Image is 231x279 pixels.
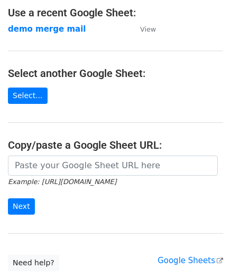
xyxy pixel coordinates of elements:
h4: Use a recent Google Sheet: [8,6,223,19]
h4: Select another Google Sheet: [8,67,223,80]
input: Next [8,198,35,215]
small: View [140,25,156,33]
iframe: Chat Widget [178,228,231,279]
a: demo merge mail [8,24,86,34]
input: Paste your Google Sheet URL here [8,156,218,176]
a: Google Sheets [158,256,223,265]
small: Example: [URL][DOMAIN_NAME] [8,178,116,186]
h4: Copy/paste a Google Sheet URL: [8,139,223,151]
a: View [130,24,156,34]
a: Select... [8,88,48,104]
a: Need help? [8,255,59,271]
